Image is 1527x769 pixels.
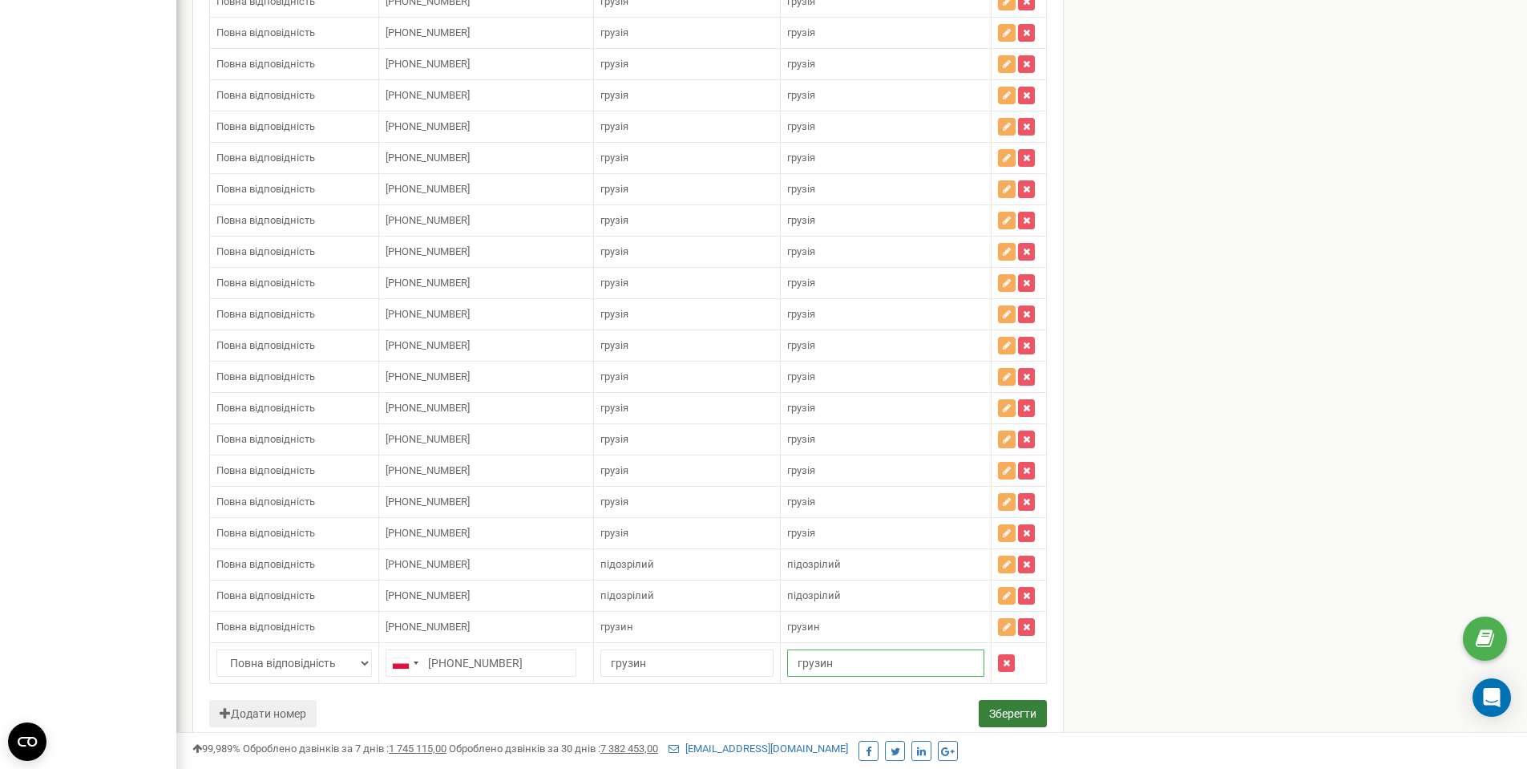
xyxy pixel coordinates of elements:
[449,743,658,755] span: Оброблено дзвінків за 30 днів :
[787,183,815,195] span: грузія
[386,650,423,676] div: Telephone country code
[386,26,470,38] span: [PHONE_NUMBER]
[386,558,470,570] span: [PHONE_NUMBER]
[600,370,628,382] span: грузія
[600,183,628,195] span: грузія
[216,402,315,414] span: Повна відповідність
[600,433,628,445] span: грузія
[998,654,1015,672] button: Видалити
[787,89,815,101] span: грузія
[386,308,470,320] span: [PHONE_NUMBER]
[787,152,815,164] span: грузія
[787,433,815,445] span: грузія
[600,743,658,755] u: 7 382 453,00
[216,308,315,320] span: Повна відповідність
[386,339,470,351] span: [PHONE_NUMBER]
[386,58,470,70] span: [PHONE_NUMBER]
[386,496,470,508] span: [PHONE_NUMBER]
[216,152,315,164] span: Повна відповідність
[1472,678,1511,717] div: Open Intercom Messenger
[216,433,315,445] span: Повна відповідність
[787,621,820,633] span: грузин
[600,621,633,633] span: грузин
[389,743,446,755] u: 1 745 115,00
[386,183,470,195] span: [PHONE_NUMBER]
[216,589,315,601] span: Повна відповідність
[787,120,815,132] span: грузія
[787,245,815,257] span: грузія
[787,558,841,570] span: підозрілий
[243,743,446,755] span: Оброблено дзвінків за 7 днів :
[787,464,815,476] span: грузія
[787,26,815,38] span: грузія
[216,89,315,101] span: Повна відповідність
[386,464,470,476] span: [PHONE_NUMBER]
[216,370,315,382] span: Повна відповідність
[787,370,815,382] span: грузія
[600,558,654,570] span: підозрілий
[386,152,470,164] span: [PHONE_NUMBER]
[386,621,470,633] span: [PHONE_NUMBER]
[386,433,470,445] span: [PHONE_NUMBER]
[216,621,315,633] span: Повна відповідність
[216,245,315,257] span: Повна відповідність
[386,589,470,601] span: [PHONE_NUMBER]
[600,496,628,508] span: грузія
[600,527,628,539] span: грузія
[600,26,628,38] span: грузія
[979,700,1047,727] button: Зберегти
[216,183,315,195] span: Повна відповідність
[600,464,628,476] span: грузія
[600,152,628,164] span: грузія
[216,496,315,508] span: Повна відповідність
[216,58,315,70] span: Повна відповідність
[216,558,315,570] span: Повна відповідність
[600,277,628,289] span: грузія
[386,402,470,414] span: [PHONE_NUMBER]
[787,277,815,289] span: грузія
[600,245,628,257] span: грузія
[600,402,628,414] span: грузія
[216,339,315,351] span: Повна відповідність
[600,589,654,601] span: підозрілий
[600,89,628,101] span: грузія
[787,214,815,226] span: грузія
[600,308,628,320] span: грузія
[209,700,317,727] button: Додати номер
[386,527,470,539] span: [PHONE_NUMBER]
[386,120,470,132] span: [PHONE_NUMBER]
[386,277,470,289] span: [PHONE_NUMBER]
[216,26,315,38] span: Повна відповідність
[386,214,470,226] span: [PHONE_NUMBER]
[787,339,815,351] span: грузія
[600,214,628,226] span: грузія
[216,464,315,476] span: Повна відповідність
[787,58,815,70] span: грузія
[787,308,815,320] span: грузія
[600,58,628,70] span: грузія
[8,722,46,761] button: Open CMP widget
[787,402,815,414] span: грузія
[787,496,815,508] span: грузія
[216,277,315,289] span: Повна відповідність
[787,589,841,601] span: підозрілий
[216,120,315,132] span: Повна відповідність
[216,527,315,539] span: Повна відповідність
[386,89,470,101] span: [PHONE_NUMBER]
[600,120,628,132] span: грузія
[600,339,628,351] span: грузія
[386,650,576,677] input: 512 345 678
[787,527,815,539] span: грузія
[669,743,848,755] a: [EMAIL_ADDRESS][DOMAIN_NAME]
[386,370,470,382] span: [PHONE_NUMBER]
[192,743,240,755] span: 99,989%
[216,214,315,226] span: Повна відповідність
[386,245,470,257] span: [PHONE_NUMBER]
